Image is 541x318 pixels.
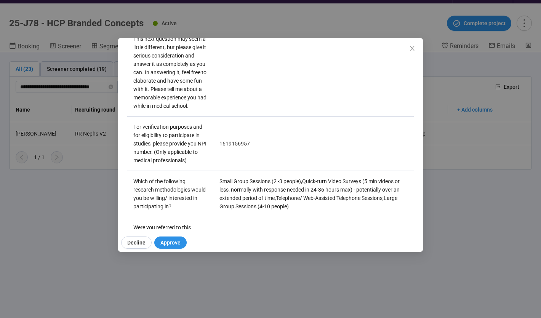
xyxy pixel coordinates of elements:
[127,117,213,171] td: For verification purposes and for eligibility to participate in studies, please provide you NPI n...
[127,238,146,247] span: Decline
[160,238,181,247] span: Approve
[127,217,213,272] td: Were you referred to this study? If yes, please share the full name of the person or the name of ...
[213,171,414,217] td: Small Group Sessions (2 -3 people) , Quick-turn Video Surveys (5 min videos or less, normally wit...
[213,117,414,171] td: 1619156957
[408,45,416,53] button: Close
[127,171,213,217] td: Which of the following research methodologies would you be willing/ interested in participating in?
[127,29,213,117] td: This next question may seem a little different, but please give it serious consideration and answ...
[121,237,152,249] button: Decline
[154,237,187,249] button: Approve
[213,217,414,272] td: No
[409,45,415,51] span: close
